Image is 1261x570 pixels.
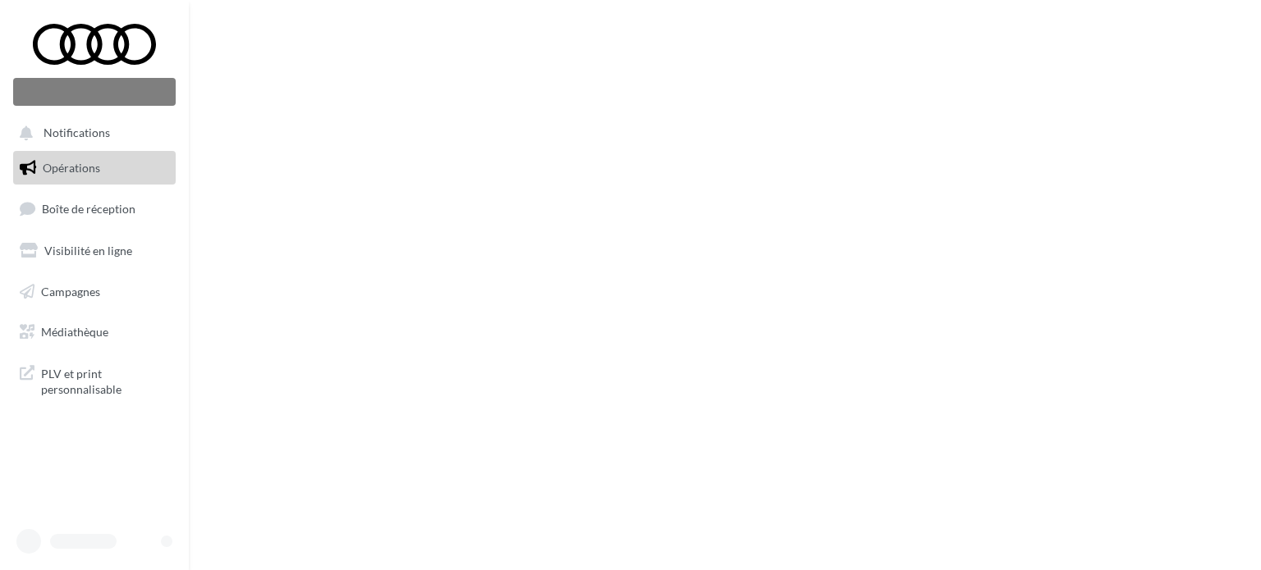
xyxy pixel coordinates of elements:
a: Boîte de réception [10,191,179,226]
span: Visibilité en ligne [44,244,132,258]
a: Médiathèque [10,315,179,349]
a: Visibilité en ligne [10,234,179,268]
div: Nouvelle campagne [13,78,176,106]
span: Boîte de réception [42,202,135,216]
span: Médiathèque [41,325,108,339]
a: Opérations [10,151,179,185]
span: Notifications [44,126,110,140]
a: Campagnes [10,275,179,309]
span: Opérations [43,161,100,175]
a: PLV et print personnalisable [10,356,179,404]
span: PLV et print personnalisable [41,363,169,398]
span: Campagnes [41,284,100,298]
